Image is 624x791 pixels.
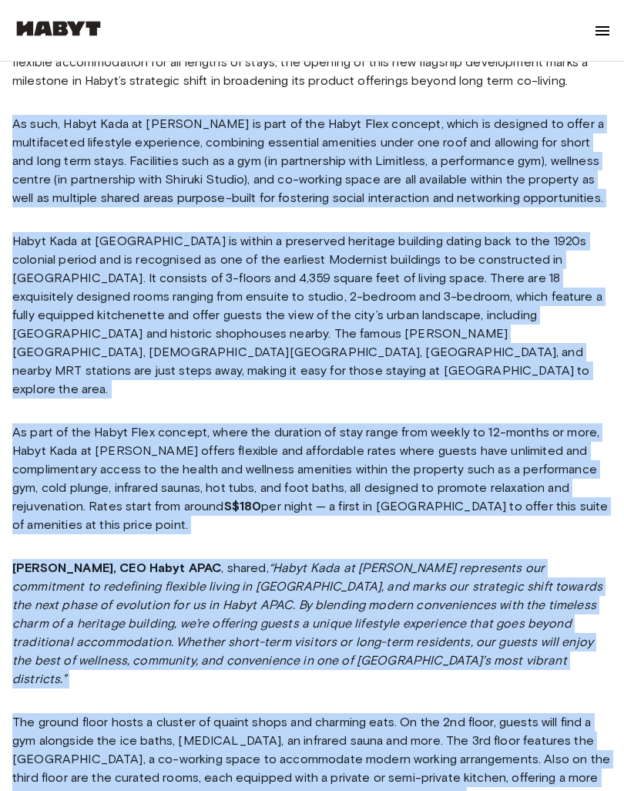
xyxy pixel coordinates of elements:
[12,560,602,686] em: “Habyt Kada at [PERSON_NAME] represents our commitment to redefining flexible living in [GEOGRAPH...
[224,499,262,513] strong: S$180
[12,21,105,36] img: Habyt
[12,423,612,534] p: As part of the Habyt Flex concept, where the duration of stay range from weekly to 12-months or m...
[12,559,612,688] p: , shared,
[12,232,612,399] p: Habyt Kada at [GEOGRAPHIC_DATA] is within a preserved heritage building dating back to the 1920s ...
[12,560,221,575] strong: [PERSON_NAME], CEO Habyt APAC
[12,115,612,207] p: As such, Habyt Kada at [PERSON_NAME] is part of the Habyt Flex concept, which is designed to offe...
